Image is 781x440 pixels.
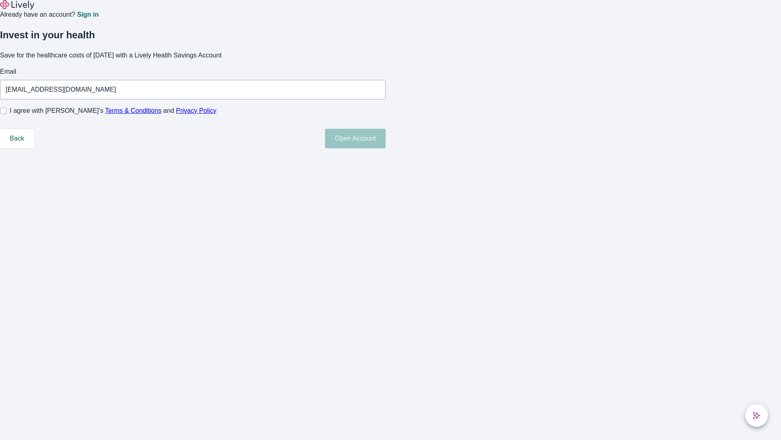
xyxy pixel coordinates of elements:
a: Privacy Policy [176,107,217,114]
a: Sign in [77,11,98,18]
span: I agree with [PERSON_NAME]’s and [10,106,216,116]
button: chat [745,404,768,427]
a: Terms & Conditions [105,107,161,114]
svg: Lively AI Assistant [753,411,761,420]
